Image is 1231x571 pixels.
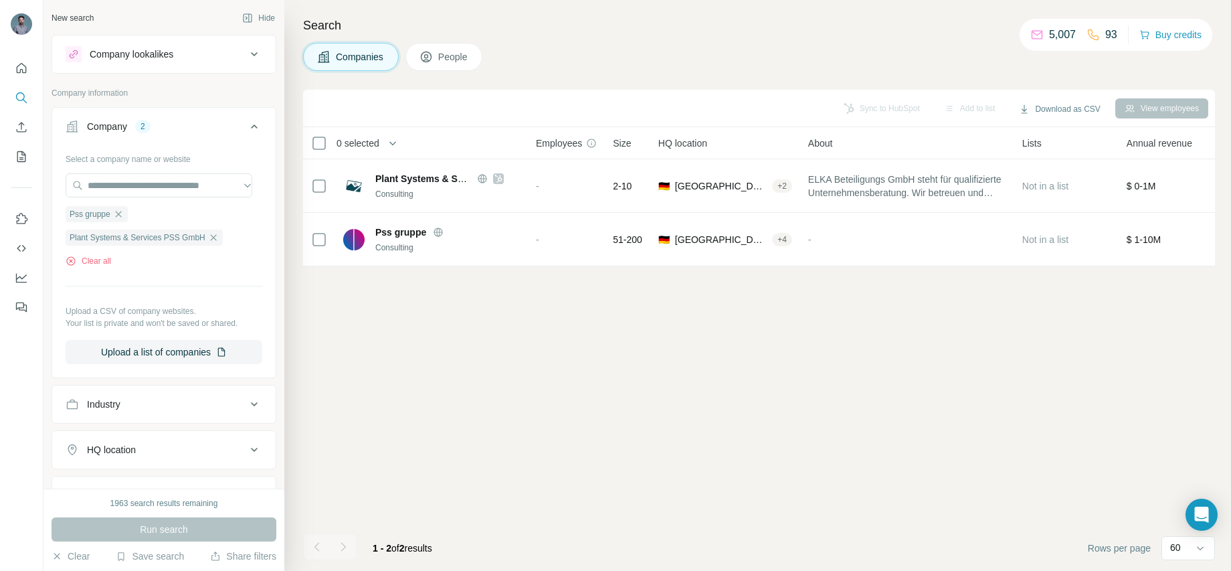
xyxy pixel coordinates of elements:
img: Logo of Pss gruppe [343,229,365,250]
span: 2 [399,543,405,554]
span: 51-200 [613,233,642,246]
span: Annual revenue [1127,137,1192,150]
span: - [536,234,539,245]
span: $ 0-1M [1127,181,1156,191]
span: $ 1-10M [1127,234,1161,245]
div: + 2 [772,180,792,192]
button: Enrich CSV [11,115,32,139]
div: Industry [87,398,120,411]
div: Open Intercom Messenger [1186,499,1218,531]
span: About [808,137,833,150]
span: Size [613,137,631,150]
span: Employees [536,137,582,150]
img: Avatar [11,13,32,35]
p: 5,007 [1049,27,1076,43]
div: New search [52,12,94,24]
span: 🇩🇪 [658,179,670,193]
span: Rows per page [1088,542,1151,555]
button: Annual revenue ($) [52,479,276,511]
div: Select a company name or website [66,148,262,165]
img: Logo of Plant Systems & Services PSS GmbH [343,175,365,197]
button: Hide [233,8,284,28]
span: Not in a list [1022,181,1068,191]
button: Industry [52,388,276,420]
p: Your list is private and won't be saved or shared. [66,317,262,329]
span: Lists [1022,137,1042,150]
span: of [391,543,399,554]
span: HQ location [658,137,707,150]
button: Company2 [52,110,276,148]
span: - [536,181,539,191]
span: 0 selected [337,137,379,150]
span: Plant Systems & Services PSS GmbH [375,173,542,184]
button: Use Surfe API [11,236,32,260]
button: Clear all [66,255,111,267]
div: HQ location [87,443,136,457]
button: Feedback [11,295,32,319]
span: 🇩🇪 [658,233,670,246]
button: My lists [11,145,32,169]
div: + 4 [772,234,792,246]
p: 60 [1170,541,1181,554]
span: [GEOGRAPHIC_DATA] [675,233,767,246]
span: Companies [336,50,385,64]
span: results [373,543,432,554]
button: Dashboard [11,266,32,290]
button: Clear [52,550,90,563]
div: 2 [135,120,151,133]
div: 1963 search results remaining [110,497,218,509]
span: ELKA Beteiligungs GmbH steht für qualifizierte Unternehmensberatung. Wir betreuen und unterstütze... [808,173,1006,199]
button: Quick start [11,56,32,80]
span: Plant Systems & Services PSS GmbH [70,232,205,244]
button: Download as CSV [1010,99,1109,119]
button: Company lookalikes [52,38,276,70]
button: Buy credits [1139,25,1202,44]
button: Use Surfe on LinkedIn [11,207,32,231]
button: HQ location [52,434,276,466]
span: Pss gruppe [70,208,110,220]
span: 1 - 2 [373,543,391,554]
div: Company lookalikes [90,48,173,61]
div: Consulting [375,188,520,200]
p: Upload a CSV of company websites. [66,305,262,317]
span: People [438,50,469,64]
span: Not in a list [1022,234,1068,245]
span: - [808,234,812,245]
button: Search [11,86,32,110]
button: Save search [116,550,184,563]
p: 93 [1105,27,1117,43]
span: Pss gruppe [375,226,426,239]
div: Company [87,120,127,133]
p: Company information [52,87,276,99]
button: Upload a list of companies [66,340,262,364]
span: [GEOGRAPHIC_DATA], [GEOGRAPHIC_DATA]|[GEOGRAPHIC_DATA]|[GEOGRAPHIC_DATA] [675,179,767,193]
span: 2-10 [613,179,632,193]
button: Share filters [210,550,276,563]
h4: Search [303,16,1215,35]
div: Consulting [375,242,520,254]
